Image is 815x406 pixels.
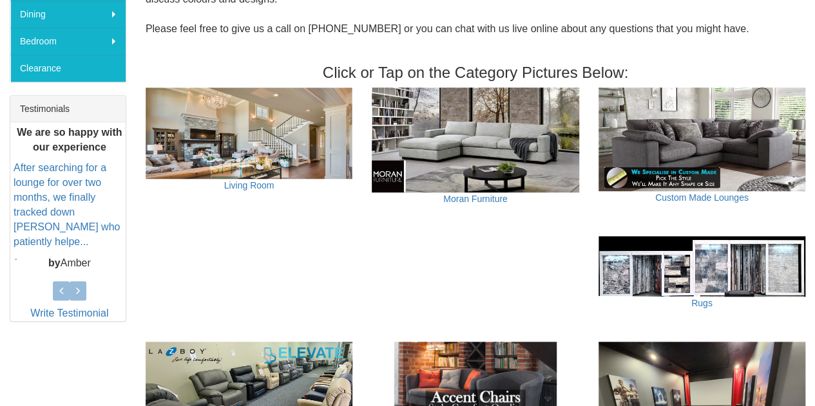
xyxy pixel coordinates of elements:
[599,236,805,297] img: Rugs
[599,88,805,191] img: Custom Made Lounges
[146,64,805,81] h3: Click or Tap on the Category Pictures Below:
[10,1,126,28] a: Dining
[30,308,108,318] a: Write Testimonial
[146,88,352,179] img: Living Room
[48,257,61,268] b: by
[372,88,579,192] img: Moran Furniture
[691,298,713,308] a: Rugs
[224,180,274,190] a: Living Room
[14,163,120,247] a: After searching for a lounge for over two months, we finally tracked down [PERSON_NAME] who patie...
[10,96,126,122] div: Testimonials
[17,127,122,152] b: We are so happy with our experience
[10,28,126,55] a: Bedroom
[443,194,508,204] a: Moran Furniture
[10,55,126,82] a: Clearance
[14,256,126,271] p: Amber
[655,192,749,203] a: Custom Made Lounges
